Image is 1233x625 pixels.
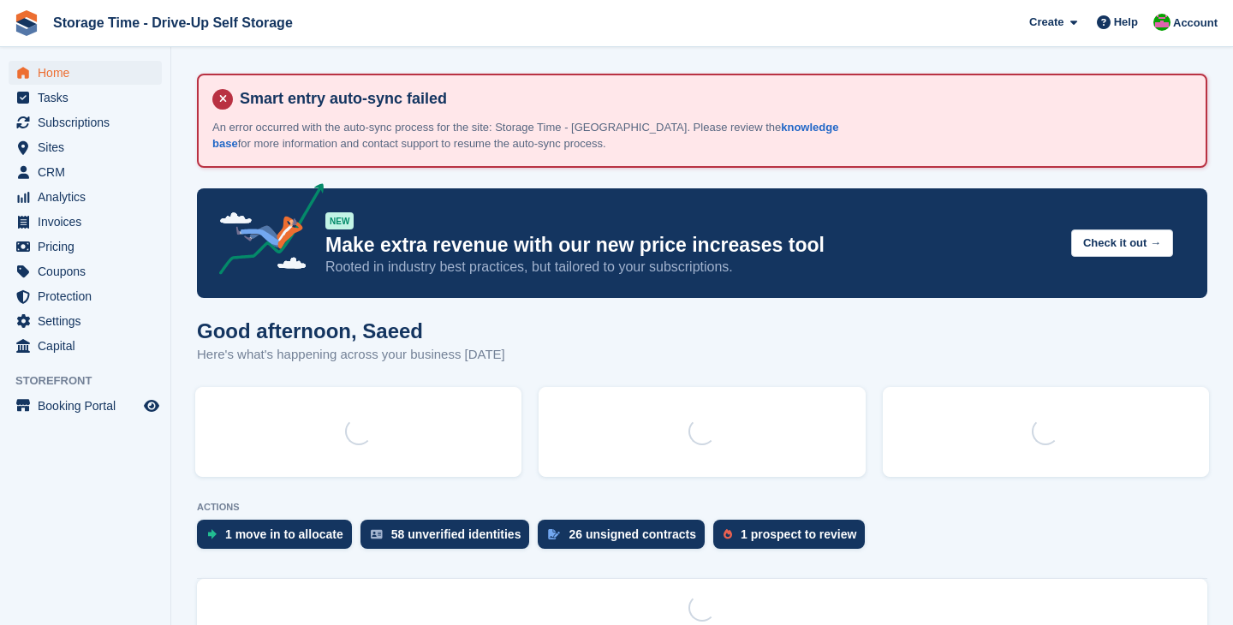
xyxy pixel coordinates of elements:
a: menu [9,210,162,234]
p: Here's what's happening across your business [DATE] [197,345,505,365]
span: Booking Portal [38,394,140,418]
a: menu [9,110,162,134]
p: Make extra revenue with our new price increases tool [325,233,1057,258]
img: price-adjustments-announcement-icon-8257ccfd72463d97f412b2fc003d46551f7dbcb40ab6d574587a9cd5c0d94... [205,183,325,281]
span: Subscriptions [38,110,140,134]
img: Saeed [1153,14,1170,31]
p: An error occurred with the auto-sync process for the site: Storage Time - [GEOGRAPHIC_DATA]. Plea... [212,119,855,152]
a: menu [9,235,162,259]
a: menu [9,309,162,333]
span: Coupons [38,259,140,283]
a: 26 unsigned contracts [538,520,713,557]
span: Capital [38,334,140,358]
span: Invoices [38,210,140,234]
a: menu [9,185,162,209]
p: Rooted in industry best practices, but tailored to your subscriptions. [325,258,1057,277]
span: Help [1114,14,1138,31]
span: Tasks [38,86,140,110]
a: menu [9,86,162,110]
img: contract_signature_icon-13c848040528278c33f63329250d36e43548de30e8caae1d1a13099fd9432cc5.svg [548,529,560,539]
a: Preview store [141,396,162,416]
a: 1 move in to allocate [197,520,360,557]
a: menu [9,61,162,85]
div: 26 unsigned contracts [569,527,696,541]
h4: Smart entry auto-sync failed [233,89,1192,109]
div: 58 unverified identities [391,527,521,541]
img: prospect-51fa495bee0391a8d652442698ab0144808aea92771e9ea1ae160a38d050c398.svg [724,529,732,539]
a: 1 prospect to review [713,520,873,557]
div: 1 move in to allocate [225,527,343,541]
a: menu [9,160,162,184]
a: menu [9,135,162,159]
a: menu [9,284,162,308]
h1: Good afternoon, Saeed [197,319,505,342]
span: Sites [38,135,140,159]
img: stora-icon-8386f47178a22dfd0bd8f6a31ec36ba5ce8667c1dd55bd0f319d3a0aa187defe.svg [14,10,39,36]
span: Settings [38,309,140,333]
p: ACTIONS [197,502,1207,513]
span: Protection [38,284,140,308]
a: menu [9,334,162,358]
span: CRM [38,160,140,184]
img: move_ins_to_allocate_icon-fdf77a2bb77ea45bf5b3d319d69a93e2d87916cf1d5bf7949dd705db3b84f3ca.svg [207,529,217,539]
button: Check it out → [1071,229,1173,258]
div: NEW [325,212,354,229]
span: Pricing [38,235,140,259]
span: Home [38,61,140,85]
a: menu [9,259,162,283]
div: 1 prospect to review [741,527,856,541]
img: verify_identity-adf6edd0f0f0b5bbfe63781bf79b02c33cf7c696d77639b501bdc392416b5a36.svg [371,529,383,539]
a: 58 unverified identities [360,520,539,557]
span: Storefront [15,372,170,390]
span: Create [1029,14,1063,31]
span: Analytics [38,185,140,209]
span: Account [1173,15,1218,32]
a: menu [9,394,162,418]
a: Storage Time - Drive-Up Self Storage [46,9,300,37]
